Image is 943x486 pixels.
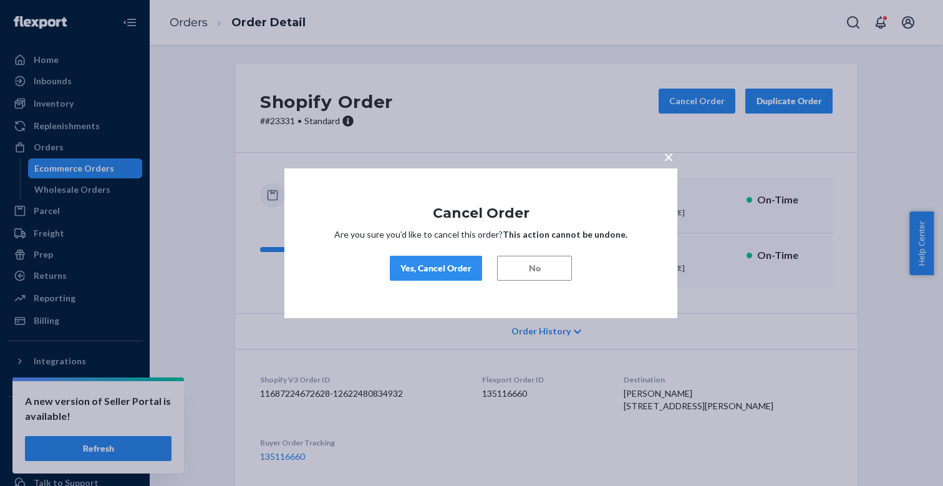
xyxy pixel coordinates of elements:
[390,256,482,281] button: Yes, Cancel Order
[497,256,572,281] button: No
[322,205,640,220] h1: Cancel Order
[664,145,674,167] span: ×
[322,228,640,241] p: Are you sure you’d like to cancel this order?
[400,262,472,275] div: Yes, Cancel Order
[503,229,627,240] strong: This action cannot be undone.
